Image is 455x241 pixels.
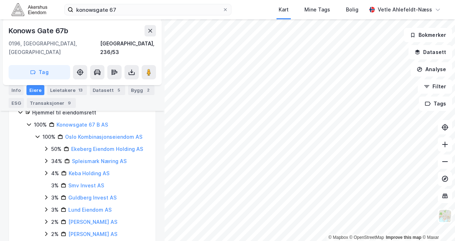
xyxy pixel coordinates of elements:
[47,85,87,95] div: Leietakere
[9,65,70,79] button: Tag
[378,5,432,14] div: Vetle Ahlefeldt-Næss
[68,182,104,188] a: Smv Invest AS
[279,5,289,14] div: Kart
[51,145,62,153] div: 50%
[349,235,384,240] a: OpenStreetMap
[51,218,59,226] div: 2%
[9,39,100,56] div: 0196, [GEOGRAPHIC_DATA], [GEOGRAPHIC_DATA]
[73,4,222,15] input: Søk på adresse, matrikkel, gårdeiere, leietakere eller personer
[418,79,452,94] button: Filter
[419,207,455,241] div: Kontrollprogram for chat
[77,87,84,94] div: 13
[68,207,112,213] a: Lund Eiendom AS
[9,25,70,36] div: Konows Gate 67b
[68,231,117,237] a: [PERSON_NAME] AS
[34,121,47,129] div: 100%
[51,230,59,238] div: 2%
[32,108,147,117] div: Hjemmel til eiendomsrett
[346,5,358,14] div: Bolig
[68,195,117,201] a: Guldberg Invest AS
[11,3,47,16] img: akershus-eiendom-logo.9091f326c980b4bce74ccdd9f866810c.svg
[51,169,59,178] div: 4%
[328,235,348,240] a: Mapbox
[408,45,452,59] button: Datasett
[51,206,59,214] div: 3%
[145,87,152,94] div: 2
[27,98,76,108] div: Transaksjoner
[90,85,125,95] div: Datasett
[100,39,156,56] div: [GEOGRAPHIC_DATA], 236/53
[128,85,155,95] div: Bygg
[304,5,330,14] div: Mine Tags
[51,181,59,190] div: 3%
[419,207,455,241] iframe: Chat Widget
[66,99,73,107] div: 9
[72,158,127,164] a: Spleismark Næring AS
[411,62,452,77] button: Analyse
[51,193,59,202] div: 3%
[68,219,117,225] a: [PERSON_NAME] AS
[386,235,421,240] a: Improve this map
[57,122,108,128] a: Konowsgate 67 B AS
[43,133,55,141] div: 100%
[9,98,24,108] div: ESG
[115,87,122,94] div: 5
[9,85,24,95] div: Info
[71,146,143,152] a: Ekeberg Eiendom Holding AS
[65,134,142,140] a: Oslo Kombinasjonseiendom AS
[26,85,44,95] div: Eiere
[404,28,452,42] button: Bokmerker
[419,97,452,111] button: Tags
[51,157,62,166] div: 34%
[69,170,109,176] a: Keba Holding AS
